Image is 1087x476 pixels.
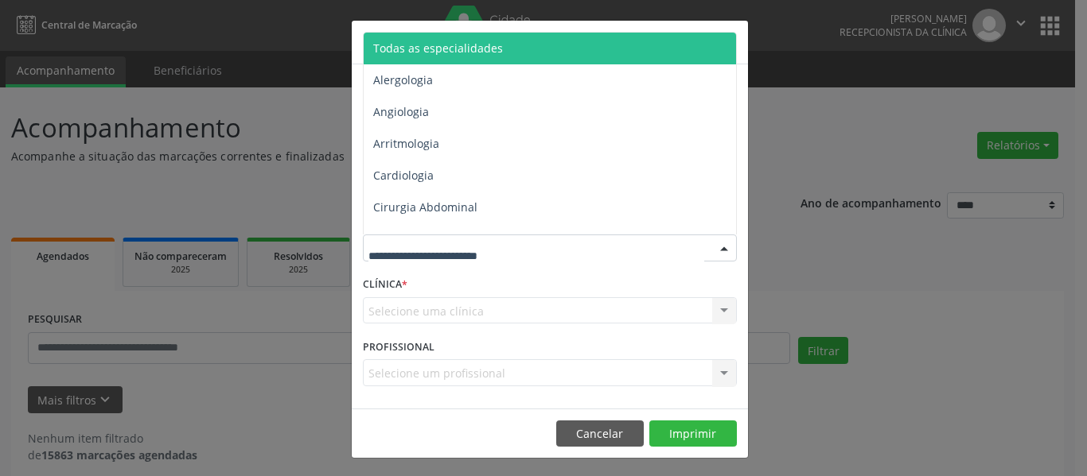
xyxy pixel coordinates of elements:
button: Close [716,21,748,60]
span: Angiologia [373,104,429,119]
button: Cancelar [556,420,644,447]
span: Todas as especialidades [373,41,503,56]
span: Cardiologia [373,168,434,183]
label: PROFISSIONAL [363,335,434,359]
span: Arritmologia [373,136,439,151]
span: Alergologia [373,72,433,87]
button: Imprimir [649,420,737,447]
span: Cirurgia Bariatrica [373,231,471,246]
span: Cirurgia Abdominal [373,199,477,215]
h5: Relatório de agendamentos [363,32,545,52]
label: CLÍNICA [363,273,407,297]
